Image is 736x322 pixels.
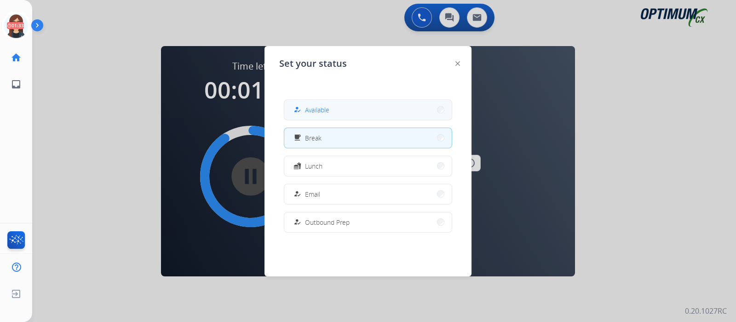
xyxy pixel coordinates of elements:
[284,156,452,176] button: Lunch
[284,184,452,204] button: Email
[284,100,452,120] button: Available
[11,79,22,90] mat-icon: inbox
[685,305,727,316] p: 0.20.1027RC
[305,217,350,227] span: Outbound Prep
[305,133,322,143] span: Break
[305,189,320,199] span: Email
[279,57,347,70] span: Set your status
[293,218,301,226] mat-icon: how_to_reg
[284,212,452,232] button: Outbound Prep
[455,61,460,66] img: close-button
[305,105,329,115] span: Available
[293,106,301,114] mat-icon: how_to_reg
[284,128,452,148] button: Break
[293,190,301,198] mat-icon: how_to_reg
[293,162,301,170] mat-icon: fastfood
[11,52,22,63] mat-icon: home
[305,161,322,171] span: Lunch
[293,134,301,142] mat-icon: free_breakfast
